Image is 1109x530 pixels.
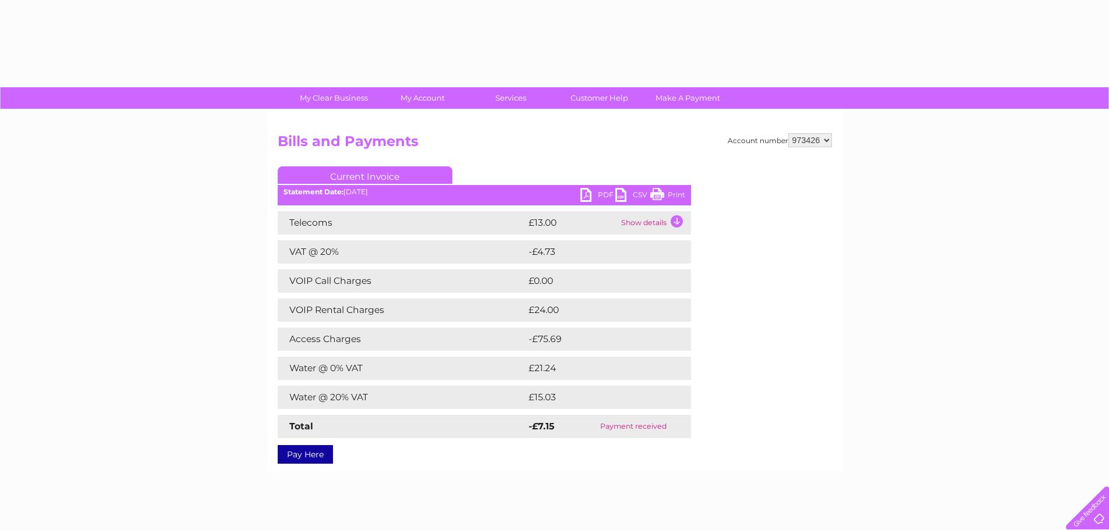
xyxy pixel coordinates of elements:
[526,386,667,409] td: £15.03
[278,328,526,351] td: Access Charges
[526,357,667,380] td: £21.24
[580,188,615,205] a: PDF
[640,87,736,109] a: Make A Payment
[278,240,526,264] td: VAT @ 20%
[576,415,691,438] td: Payment received
[284,187,343,196] b: Statement Date:
[526,298,668,322] td: £24.00
[278,386,526,409] td: Water @ 20% VAT
[278,357,526,380] td: Water @ 0% VAT
[551,87,647,109] a: Customer Help
[289,421,313,432] strong: Total
[463,87,559,109] a: Services
[278,188,691,196] div: [DATE]
[615,188,650,205] a: CSV
[728,133,832,147] div: Account number
[618,211,691,234] td: Show details
[374,87,470,109] a: My Account
[650,188,685,205] a: Print
[278,269,526,293] td: VOIP Call Charges
[526,269,664,293] td: £0.00
[286,87,382,109] a: My Clear Business
[278,133,832,155] h2: Bills and Payments
[529,421,554,432] strong: -£7.15
[526,328,669,351] td: -£75.69
[526,211,618,234] td: £13.00
[278,211,526,234] td: Telecoms
[278,166,452,184] a: Current Invoice
[278,298,526,322] td: VOIP Rental Charges
[526,240,666,264] td: -£4.73
[278,445,333,464] a: Pay Here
